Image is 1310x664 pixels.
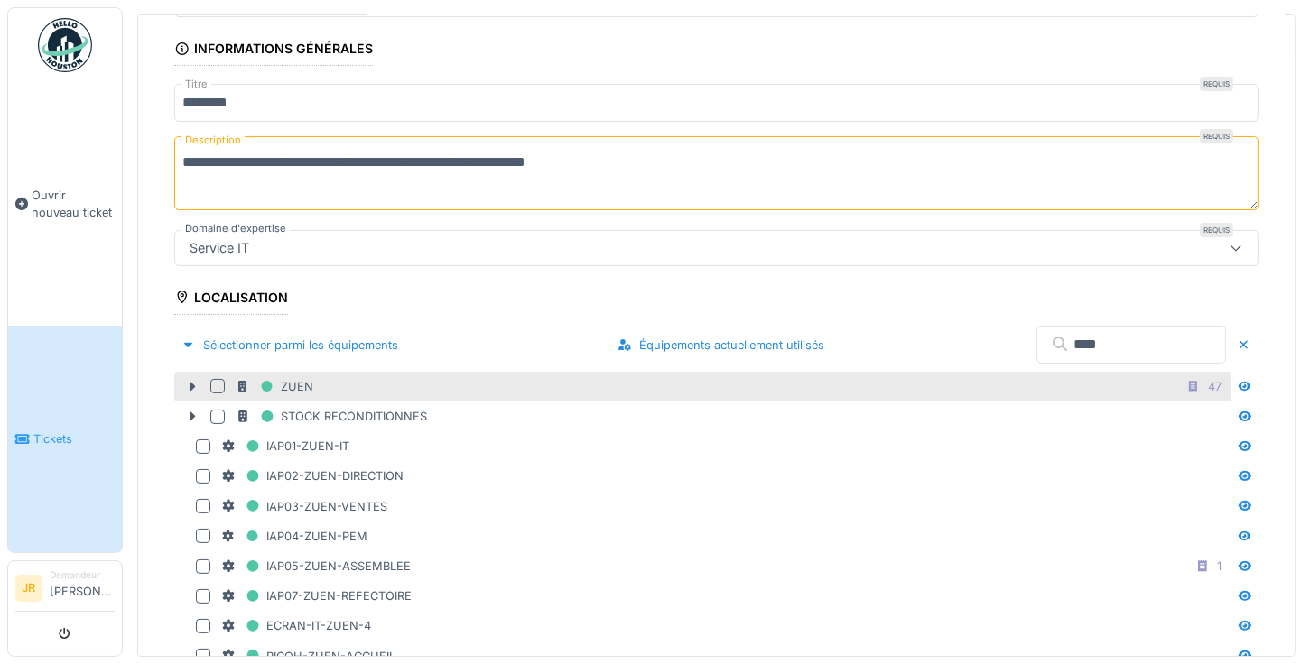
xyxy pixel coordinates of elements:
[15,575,42,602] li: JR
[32,187,115,221] span: Ouvrir nouveau ticket
[221,495,387,518] div: IAP03-ZUEN-VENTES
[50,568,115,607] li: [PERSON_NAME]
[610,333,832,357] div: Équipements actuellement utilisés
[38,18,92,72] img: Badge_color-CXgf-gQk.svg
[1200,129,1233,143] div: Requis
[174,333,405,357] div: Sélectionner parmi les équipements
[15,568,115,612] a: JR Demandeur[PERSON_NAME]
[1200,223,1233,237] div: Requis
[236,375,313,398] div: ZUEN
[221,585,412,607] div: IAP07-ZUEN-REFECTOIRE
[33,430,115,447] span: Tickets
[8,326,122,552] a: Tickets
[221,465,404,487] div: IAP02-ZUEN-DIRECTION
[1217,558,1222,575] div: 1
[1200,77,1233,91] div: Requis
[181,129,245,152] label: Description
[50,568,115,582] div: Demandeur
[8,82,122,326] a: Ouvrir nouveau ticket
[182,238,256,258] div: Service IT
[221,614,371,637] div: ECRAN-IT-ZUEN-4
[236,405,427,428] div: STOCK RECONDITIONNES
[181,77,211,92] label: Titre
[221,435,349,457] div: IAP01-ZUEN-IT
[221,525,367,548] div: IAP04-ZUEN-PEM
[221,555,411,577] div: IAP05-ZUEN-ASSEMBLEE
[174,35,373,66] div: Informations générales
[181,221,290,236] label: Domaine d'expertise
[1208,378,1222,395] div: 47
[174,284,288,315] div: Localisation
